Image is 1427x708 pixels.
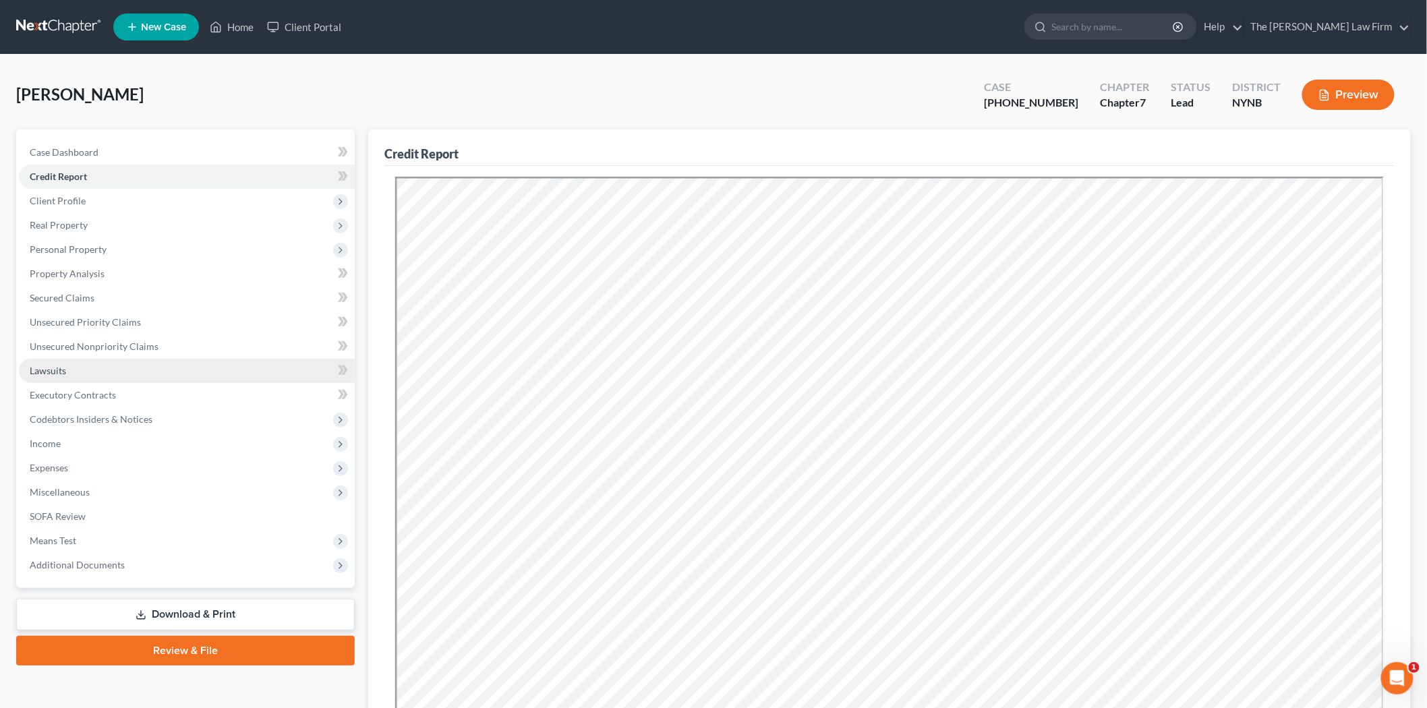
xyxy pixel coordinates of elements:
[1381,662,1414,695] iframe: Intercom live chat
[30,365,66,376] span: Lawsuits
[1171,80,1211,95] div: Status
[19,504,355,529] a: SOFA Review
[1140,96,1146,109] span: 7
[1409,662,1420,673] span: 1
[1171,95,1211,111] div: Lead
[203,15,260,39] a: Home
[1232,95,1281,111] div: NYNB
[19,310,355,334] a: Unsecured Priority Claims
[30,316,141,328] span: Unsecured Priority Claims
[30,510,86,522] span: SOFA Review
[260,15,348,39] a: Client Portal
[1100,80,1149,95] div: Chapter
[19,262,355,286] a: Property Analysis
[30,341,158,352] span: Unsecured Nonpriority Claims
[19,359,355,383] a: Lawsuits
[30,438,61,449] span: Income
[19,286,355,310] a: Secured Claims
[30,292,94,303] span: Secured Claims
[19,334,355,359] a: Unsecured Nonpriority Claims
[1051,14,1175,39] input: Search by name...
[30,219,88,231] span: Real Property
[16,636,355,666] a: Review & File
[30,462,68,473] span: Expenses
[1232,80,1281,95] div: District
[30,171,87,182] span: Credit Report
[984,80,1078,95] div: Case
[30,243,107,255] span: Personal Property
[141,22,186,32] span: New Case
[984,95,1078,111] div: [PHONE_NUMBER]
[30,146,98,158] span: Case Dashboard
[30,413,152,425] span: Codebtors Insiders & Notices
[30,389,116,401] span: Executory Contracts
[16,84,144,104] span: [PERSON_NAME]
[19,165,355,189] a: Credit Report
[30,486,90,498] span: Miscellaneous
[30,559,125,570] span: Additional Documents
[19,383,355,407] a: Executory Contracts
[16,599,355,630] a: Download & Print
[19,140,355,165] a: Case Dashboard
[384,146,459,162] div: Credit Report
[1302,80,1395,110] button: Preview
[30,535,76,546] span: Means Test
[1198,15,1243,39] a: Help
[30,268,105,279] span: Property Analysis
[1100,95,1149,111] div: Chapter
[1244,15,1410,39] a: The [PERSON_NAME] Law Firm
[30,195,86,206] span: Client Profile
